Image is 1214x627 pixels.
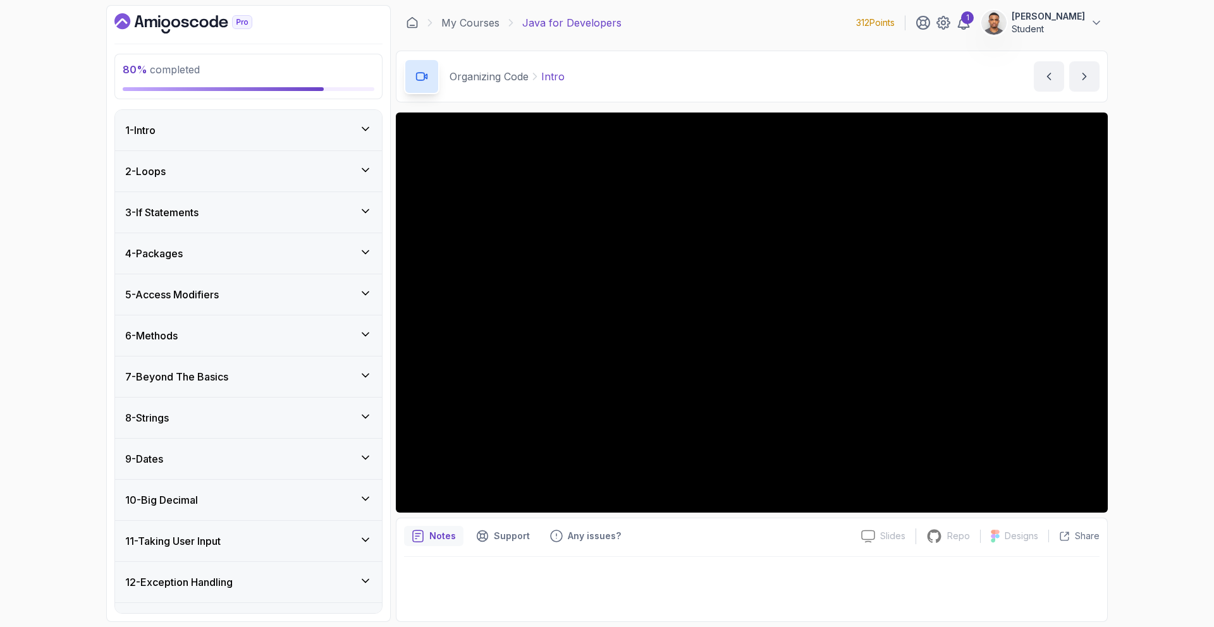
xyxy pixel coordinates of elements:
a: Dashboard [114,13,281,33]
button: 11-Taking User Input [115,521,382,561]
img: user profile image [982,11,1006,35]
button: 9-Dates [115,439,382,479]
button: 3-If Statements [115,192,382,233]
h3: 11 - Taking User Input [125,533,221,549]
p: Repo [947,530,970,542]
h3: 2 - Loops [125,164,166,179]
h3: 3 - If Statements [125,205,199,220]
button: 10-Big Decimal [115,480,382,520]
button: 4-Packages [115,233,382,274]
button: notes button [404,526,463,546]
h3: 6 - Methods [125,328,178,343]
p: Slides [880,530,905,542]
h3: 12 - Exception Handling [125,575,233,590]
div: 1 [961,11,974,24]
a: 1 [956,15,971,30]
p: Support [494,530,530,542]
p: Designs [1005,530,1038,542]
button: 6-Methods [115,315,382,356]
h3: 1 - Intro [125,123,156,138]
p: Java for Developers [522,15,622,30]
button: 7-Beyond The Basics [115,356,382,397]
button: 12-Exception Handling [115,562,382,602]
p: [PERSON_NAME] [1012,10,1085,23]
button: Feedback button [543,526,628,546]
span: 80 % [123,63,147,76]
a: My Courses [441,15,500,30]
p: 312 Points [856,16,895,29]
button: next content [1069,61,1100,92]
button: user profile image[PERSON_NAME]Student [981,10,1103,35]
p: Share [1075,530,1100,542]
button: 8-Strings [115,398,382,438]
p: Any issues? [568,530,621,542]
span: completed [123,63,200,76]
button: Share [1048,530,1100,542]
h3: 9 - Dates [125,451,163,466]
p: Notes [429,530,456,542]
h3: 7 - Beyond The Basics [125,369,228,384]
a: Dashboard [406,16,419,29]
button: 5-Access Modifiers [115,274,382,315]
p: Organizing Code [450,69,529,84]
button: 2-Loops [115,151,382,192]
h3: 4 - Packages [125,246,183,261]
button: 1-Intro [115,110,382,150]
p: Student [1012,23,1085,35]
iframe: 1 - Intro [396,113,1108,513]
h3: 5 - Access Modifiers [125,287,219,302]
button: previous content [1034,61,1064,92]
h3: 10 - Big Decimal [125,492,198,508]
h3: 8 - Strings [125,410,169,425]
button: Support button [469,526,537,546]
p: Intro [541,69,565,84]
